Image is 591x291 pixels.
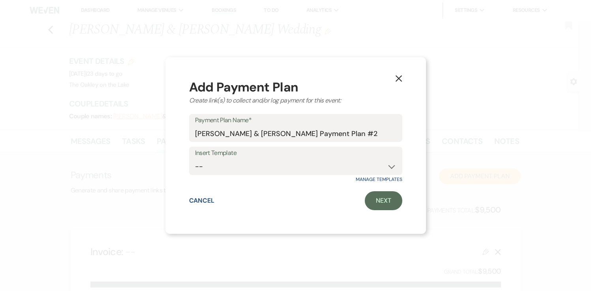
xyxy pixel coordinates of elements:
[365,191,402,210] a: Next
[195,115,396,126] label: Payment Plan Name*
[189,198,215,204] button: Cancel
[356,176,402,183] a: Manage Templates
[189,96,402,105] div: Create link(s) to collect and/or log payment for this event:
[189,81,402,93] div: Add Payment Plan
[195,147,396,159] label: Insert Template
